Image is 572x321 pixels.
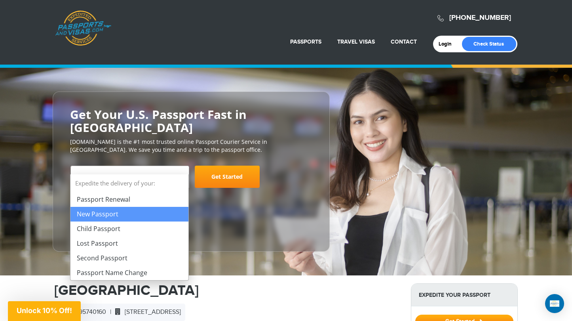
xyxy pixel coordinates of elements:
[70,108,312,134] h2: Get Your U.S. Passport Fast in [GEOGRAPHIC_DATA]
[8,301,81,321] div: Unlock 10% Off!
[545,294,564,313] div: Open Intercom Messenger
[338,38,375,45] a: Travel Visas
[70,174,188,280] li: Expedite the delivery of your:
[439,41,458,47] a: Login
[70,138,312,154] p: [DOMAIN_NAME] is the #1 most trusted online Passport Courier Service in [GEOGRAPHIC_DATA]. We sav...
[70,266,188,280] li: Passport Name Change
[70,166,189,188] span: Select Your Service
[70,207,188,222] li: New Passport
[462,37,516,51] a: Check Status
[17,306,72,315] span: Unlock 10% Off!
[55,10,111,46] a: Passports & [DOMAIN_NAME]
[55,283,399,298] h1: [GEOGRAPHIC_DATA]
[291,38,322,45] a: Passports
[70,222,188,236] li: Child Passport
[70,174,188,192] strong: Expedite the delivery of your:
[450,13,511,22] a: [PHONE_NUMBER]
[70,251,188,266] li: Second Passport
[391,38,417,45] a: Contact
[55,304,185,321] div: |
[77,169,181,191] span: Select Your Service
[59,308,106,316] span: 2095740160
[77,173,140,182] span: Select Your Service
[411,284,517,306] strong: Expedite Your Passport
[70,192,188,207] li: Passport Renewal
[70,192,312,200] span: Starting at $199 + government fees
[112,308,181,316] span: [STREET_ADDRESS]
[70,236,188,251] li: Lost Passport
[195,166,260,188] a: Get Started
